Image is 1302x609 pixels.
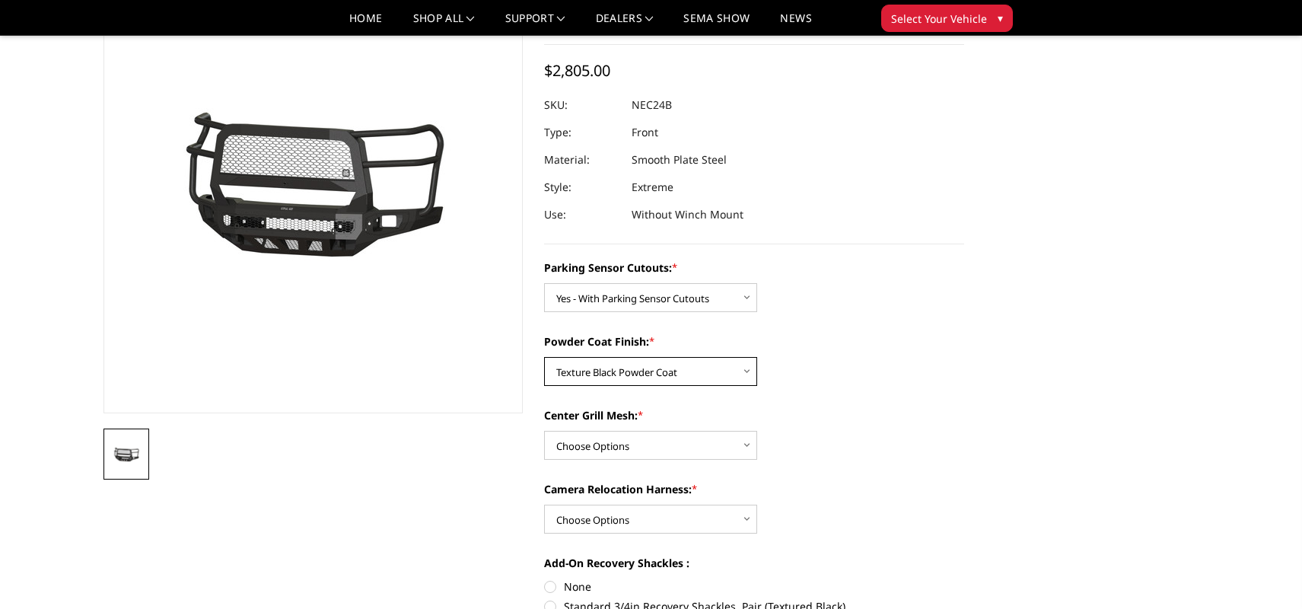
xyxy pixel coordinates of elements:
[544,201,620,228] dt: Use:
[632,146,727,174] dd: Smooth Plate Steel
[544,119,620,146] dt: Type:
[544,146,620,174] dt: Material:
[632,91,672,119] dd: NEC24B
[505,13,565,35] a: Support
[544,333,964,349] label: Powder Coat Finish:
[544,579,964,595] label: None
[632,174,673,201] dd: Extreme
[632,201,743,228] dd: Without Winch Mount
[683,13,750,35] a: SEMA Show
[881,5,1013,32] button: Select Your Vehicle
[544,260,964,276] label: Parking Sensor Cutouts:
[544,555,964,571] label: Add-On Recovery Shackles :
[544,407,964,423] label: Center Grill Mesh:
[780,13,811,35] a: News
[544,174,620,201] dt: Style:
[544,481,964,497] label: Camera Relocation Harness:
[891,11,987,27] span: Select Your Vehicle
[998,10,1003,26] span: ▾
[596,13,654,35] a: Dealers
[544,91,620,119] dt: SKU:
[108,446,145,464] img: 2024-2025 Chevrolet 2500-3500 - Freedom Series - Extreme Front Bumper
[349,13,382,35] a: Home
[544,60,610,81] span: $2,805.00
[632,119,658,146] dd: Front
[413,13,475,35] a: shop all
